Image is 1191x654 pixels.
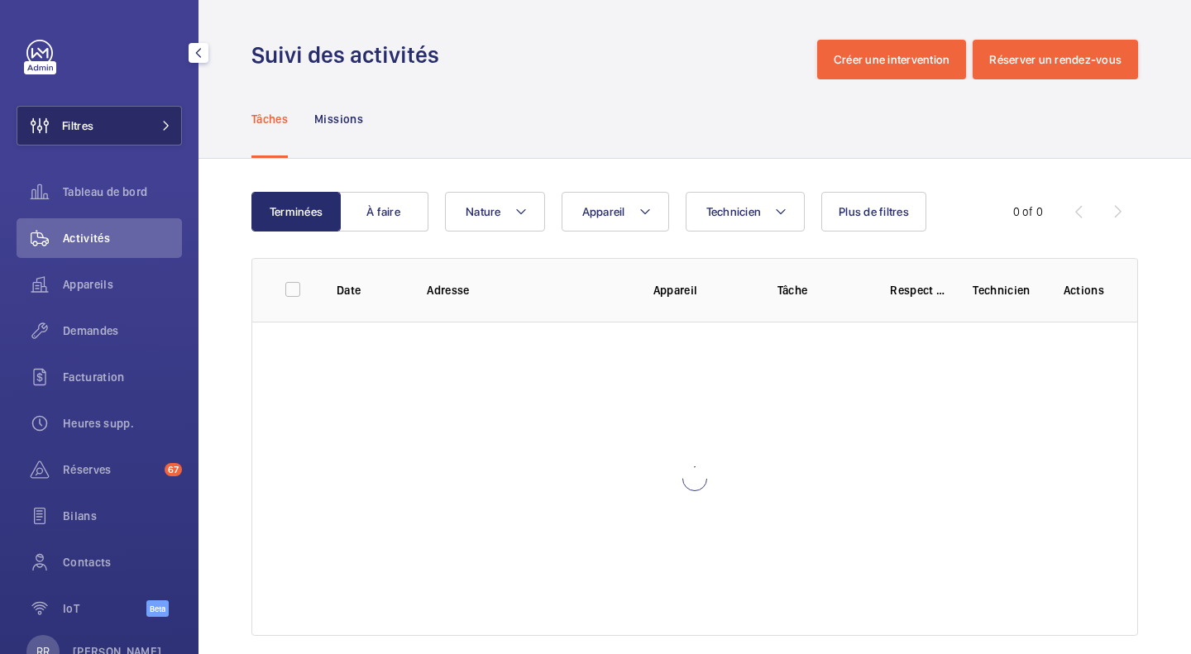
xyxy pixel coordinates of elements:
p: Tâche [777,282,864,298]
span: 67 [165,463,182,476]
span: Tableau de bord [63,184,182,200]
span: Heures supp. [63,415,182,432]
button: Plus de filtres [821,192,926,232]
span: Technicien [706,205,762,218]
h1: Suivi des activités [251,40,449,70]
span: Filtres [62,117,93,134]
span: Plus de filtres [839,205,909,218]
button: À faire [339,192,428,232]
p: Date [337,282,400,298]
span: Beta [146,600,169,617]
span: Appareils [63,276,182,293]
span: Demandes [63,322,182,339]
button: Créer une intervention [817,40,967,79]
div: 0 of 0 [1013,203,1043,220]
span: Activités [63,230,182,246]
p: Technicien [973,282,1036,298]
span: Nature [466,205,501,218]
p: Actions [1064,282,1104,298]
span: IoT [63,600,146,617]
p: Missions [314,111,363,127]
p: Adresse [427,282,626,298]
span: Contacts [63,554,182,570]
p: Appareil [653,282,751,298]
span: Bilans [63,508,182,524]
button: Terminées [251,192,341,232]
p: Tâches [251,111,288,127]
span: Appareil [582,205,625,218]
span: Facturation [63,369,182,385]
button: Appareil [562,192,669,232]
p: Respect délai [890,282,946,298]
button: Technicien [686,192,806,232]
span: Réserves [63,461,158,478]
button: Réserver un rendez-vous [973,40,1138,79]
button: Nature [445,192,545,232]
button: Filtres [17,106,182,146]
